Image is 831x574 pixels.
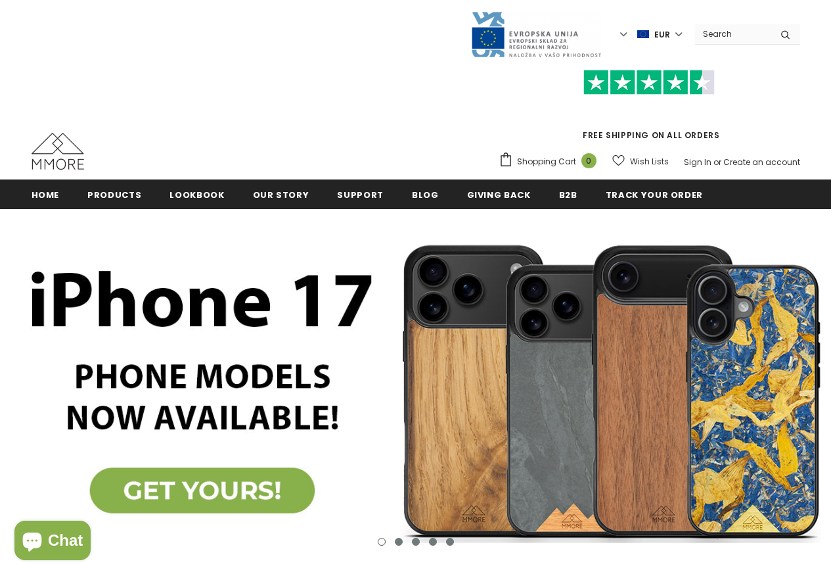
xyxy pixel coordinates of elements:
a: support [337,179,384,209]
span: Products [87,189,141,201]
span: Track your order [606,189,703,201]
a: Giving back [467,179,531,209]
a: Home [32,179,60,209]
a: Products [87,179,141,209]
a: Blog [412,179,439,209]
span: EUR [654,28,670,41]
span: FREE SHIPPING ON ALL ORDERS [499,76,800,141]
img: Trust Pilot Stars [583,70,715,95]
span: Blog [412,189,439,201]
span: Giving back [467,189,531,201]
span: support [337,189,384,201]
a: Our Story [253,179,309,209]
span: Our Story [253,189,309,201]
inbox-online-store-chat: Shopify online store chat [11,521,95,563]
a: Shopping Cart 0 [499,152,603,172]
span: 0 [581,153,596,168]
input: Search Site [695,24,771,43]
a: Track your order [606,179,703,209]
span: Home [32,189,60,201]
a: B2B [559,179,577,209]
span: Shopping Cart [517,155,576,168]
button: 2 [395,538,403,546]
img: Javni Razpis [470,11,602,59]
iframe: Customer reviews powered by Trustpilot [499,95,800,129]
button: 3 [412,538,420,546]
button: 1 [378,538,386,546]
img: MMORE Cases [32,133,84,170]
a: Sign In [684,156,711,168]
button: 4 [429,538,437,546]
a: Javni Razpis [470,28,602,39]
button: 5 [446,538,454,546]
a: Wish Lists [612,150,669,173]
a: Lookbook [169,179,224,209]
span: or [713,156,721,168]
a: Create an account [723,156,800,168]
span: Lookbook [169,189,224,201]
span: Wish Lists [630,155,669,168]
span: B2B [559,189,577,201]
